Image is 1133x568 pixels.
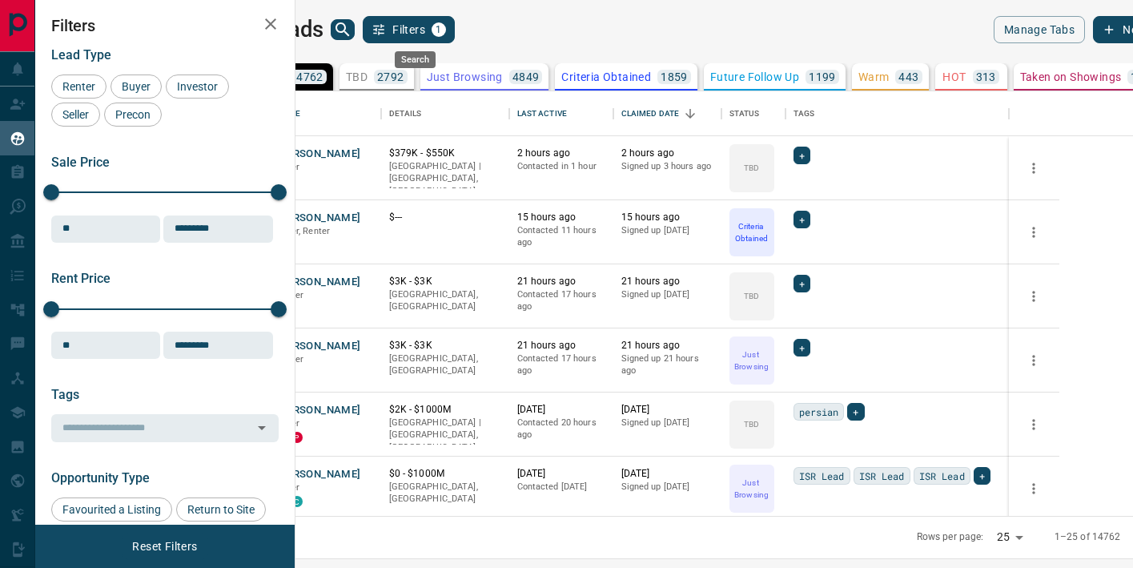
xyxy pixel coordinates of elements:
[517,352,605,377] p: Contacted 17 hours ago
[51,16,279,35] h2: Filters
[389,481,501,506] p: [GEOGRAPHIC_DATA], [GEOGRAPHIC_DATA]
[512,71,540,83] p: 4849
[377,71,404,83] p: 2792
[427,71,503,83] p: Just Browsing
[51,470,150,485] span: Opportunity Type
[517,160,605,173] p: Contacted in 1 hour
[621,91,680,136] div: Claimed Date
[679,103,701,125] button: Sort
[290,71,323,83] p: 14762
[389,352,501,377] p: [GEOGRAPHIC_DATA], [GEOGRAPHIC_DATA]
[291,432,303,443] div: property.ca
[799,340,805,356] span: +
[277,147,361,162] button: [PERSON_NAME]
[166,75,229,99] div: Investor
[509,91,613,136] div: Last Active
[917,530,984,544] p: Rows per page:
[363,16,455,43] button: Filters1
[1022,220,1046,244] button: more
[994,16,1085,43] button: Manage Tabs
[389,403,501,417] p: $2K - $1000M
[1020,71,1122,83] p: Taken on Showings
[809,71,836,83] p: 1199
[517,417,605,441] p: Contacted 20 hours ago
[346,71,368,83] p: TBD
[621,147,713,160] p: 2 hours ago
[1022,477,1046,501] button: more
[277,339,361,354] button: [PERSON_NAME]
[799,404,839,420] span: persian
[381,91,509,136] div: Details
[729,91,760,136] div: Status
[621,467,713,481] p: [DATE]
[613,91,721,136] div: Claimed Date
[853,404,858,420] span: +
[847,403,864,421] div: +
[621,481,713,493] p: Signed up [DATE]
[1022,156,1046,180] button: more
[51,271,110,286] span: Rent Price
[898,71,918,83] p: 443
[122,533,207,560] button: Reset Filters
[251,417,273,439] button: Open
[974,467,990,485] div: +
[104,103,162,127] div: Precon
[621,288,713,301] p: Signed up [DATE]
[51,387,79,402] span: Tags
[621,403,713,417] p: [DATE]
[744,162,759,174] p: TBD
[57,503,167,516] span: Favourited a Listing
[858,71,890,83] p: Warm
[794,211,810,228] div: +
[621,339,713,352] p: 21 hours ago
[859,468,905,484] span: ISR Lead
[176,498,266,522] div: Return to Site
[744,290,759,302] p: TBD
[51,75,106,99] div: Renter
[517,91,567,136] div: Last Active
[269,91,381,136] div: Name
[277,275,361,290] button: [PERSON_NAME]
[395,51,436,68] div: Search
[277,226,331,236] span: Buyer, Renter
[561,71,651,83] p: Criteria Obtained
[51,103,100,127] div: Seller
[517,339,605,352] p: 21 hours ago
[517,467,605,481] p: [DATE]
[799,276,805,292] span: +
[942,71,966,83] p: HOT
[621,275,713,288] p: 21 hours ago
[799,211,805,228] span: +
[110,75,162,99] div: Buyer
[277,467,361,482] button: [PERSON_NAME]
[51,155,110,170] span: Sale Price
[794,275,810,292] div: +
[1055,530,1121,544] p: 1–25 of 14762
[51,47,111,62] span: Lead Type
[517,147,605,160] p: 2 hours ago
[744,418,759,430] p: TBD
[57,108,94,121] span: Seller
[517,275,605,288] p: 21 hours ago
[389,275,501,288] p: $3K - $3K
[51,498,172,522] div: Favourited a Listing
[1022,413,1046,437] button: more
[116,80,156,93] span: Buyer
[731,477,773,501] p: Just Browsing
[277,403,361,418] button: [PERSON_NAME]
[277,211,361,226] button: [PERSON_NAME]
[389,91,422,136] div: Details
[389,160,501,198] p: [GEOGRAPHIC_DATA] | [GEOGRAPHIC_DATA], [GEOGRAPHIC_DATA]
[433,24,444,35] span: 1
[731,220,773,244] p: Criteria Obtained
[517,481,605,493] p: Contacted [DATE]
[517,211,605,224] p: 15 hours ago
[1022,348,1046,373] button: more
[721,91,785,136] div: Status
[621,211,713,224] p: 15 hours ago
[110,108,156,121] span: Precon
[389,339,501,352] p: $3K - $3K
[621,160,713,173] p: Signed up 3 hours ago
[621,352,713,377] p: Signed up 21 hours ago
[331,19,355,40] button: search button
